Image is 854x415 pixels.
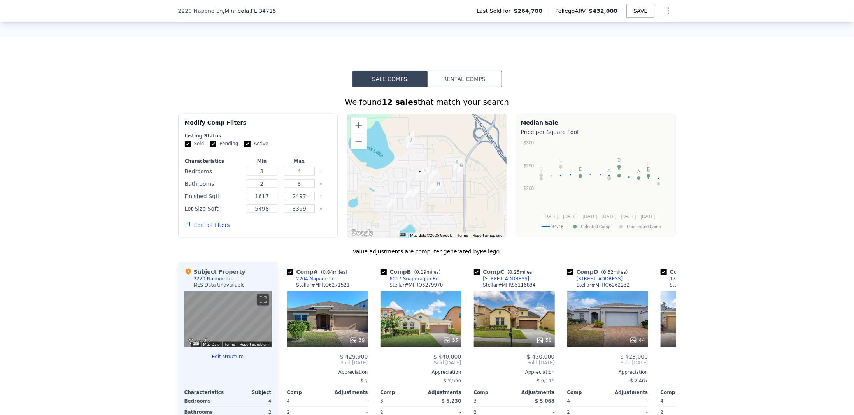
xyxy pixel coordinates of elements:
[637,169,640,174] text: A
[282,158,316,164] div: Max
[661,398,664,404] span: 4
[630,336,645,344] div: 44
[319,170,323,173] button: Clear
[421,167,430,180] div: 2064 Lula Rd
[185,133,331,139] div: Listing Status
[349,336,365,344] div: 39
[577,282,630,288] div: Stellar # MFRO6262232
[185,141,204,147] label: Sold
[287,398,290,404] span: 4
[178,7,223,15] span: 2220 Napone Ln
[323,269,333,275] span: 0.04
[589,8,618,14] span: $432,000
[474,360,555,366] span: Sold [DATE]
[504,269,537,275] span: ( miles)
[184,291,272,347] div: Street View
[381,398,384,404] span: 3
[535,398,554,404] span: $ 5,068
[582,214,597,219] text: [DATE]
[400,233,405,237] button: Keyboard shortcuts
[184,291,272,347] div: Map
[418,168,427,181] div: 2204 Napone Ln
[567,360,648,366] span: Sold [DATE]
[661,276,722,282] a: 1761 [PERSON_NAME]
[318,269,351,275] span: ( miles)
[223,7,276,15] span: , Minneola
[535,378,554,383] span: -$ 6,116
[617,167,620,171] text: B
[661,369,742,375] div: Appreciation
[577,276,623,282] div: [STREET_ADDRESS]
[661,389,701,396] div: Comp
[621,214,636,219] text: [DATE]
[203,342,220,347] button: Map Data
[351,134,367,149] button: Zoom out
[381,268,444,276] div: Comp B
[185,221,230,229] button: Edit all filters
[421,389,461,396] div: Adjustments
[360,378,368,383] span: $ 2
[381,369,461,375] div: Appreciation
[628,378,648,383] span: -$ 2,467
[579,167,582,172] text: E
[404,189,412,202] div: 1536 Finchburg St
[608,169,611,174] text: C
[184,396,226,406] div: Bedrooms
[477,7,514,15] span: Last Sold for
[185,119,331,133] div: Modify Comp Filters
[244,141,251,147] input: Active
[287,268,351,276] div: Comp A
[555,7,589,15] span: Pellego ARV
[390,276,439,282] div: 6017 Snapdragon Rd
[381,360,461,366] span: Sold [DATE]
[641,214,656,219] text: [DATE]
[434,180,443,193] div: 3067 Princewood Dr
[287,276,335,282] a: 2204 Napone Ln
[581,224,610,229] text: Selected Comp
[410,233,453,237] span: Map data ©2025 Google
[244,141,268,147] label: Active
[319,183,323,186] button: Clear
[349,228,375,238] a: Open this area in Google Maps (opens a new window)
[184,389,228,396] div: Characteristics
[210,141,238,147] label: Pending
[381,389,421,396] div: Comp
[670,276,722,282] div: 1761 [PERSON_NAME]
[523,163,534,169] text: $250
[627,224,661,229] text: Unselected Comp
[411,269,444,275] span: ( miles)
[658,175,659,179] text: I
[319,207,323,211] button: Clear
[603,269,614,275] span: 0.32
[544,214,558,219] text: [DATE]
[382,97,418,107] strong: 12 sales
[427,71,502,87] button: Rental Comps
[257,294,269,306] button: Toggle fullscreen view
[296,276,335,282] div: 2204 Napone Ln
[352,71,427,87] button: Sale Comps
[178,97,676,107] div: We found that match your search
[186,337,212,347] img: Google
[381,276,439,282] a: 6017 Snapdragon Rd
[509,269,520,275] span: 0.25
[608,389,648,396] div: Adjustments
[567,389,608,396] div: Comp
[443,336,458,344] div: 35
[406,136,415,149] div: 3431 Grassy Lake View Ave
[514,389,555,396] div: Adjustments
[647,162,650,167] text: H
[194,282,245,288] div: MLS Data Unavailable
[474,389,514,396] div: Comp
[563,214,578,219] text: [DATE]
[457,162,466,175] div: 810 Woods Landing Dr
[185,203,242,214] div: Lot Size Sqft
[186,337,212,347] a: Open this area in Google Maps (opens a new window)
[388,197,396,210] div: 1149 Cavender Creek Rd
[193,342,198,346] button: Keyboard shortcuts
[328,389,368,396] div: Adjustments
[240,342,269,346] a: Report a problem
[442,378,461,383] span: -$ 2,566
[609,396,648,406] div: -
[474,369,555,375] div: Appreciation
[351,118,367,133] button: Zoom in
